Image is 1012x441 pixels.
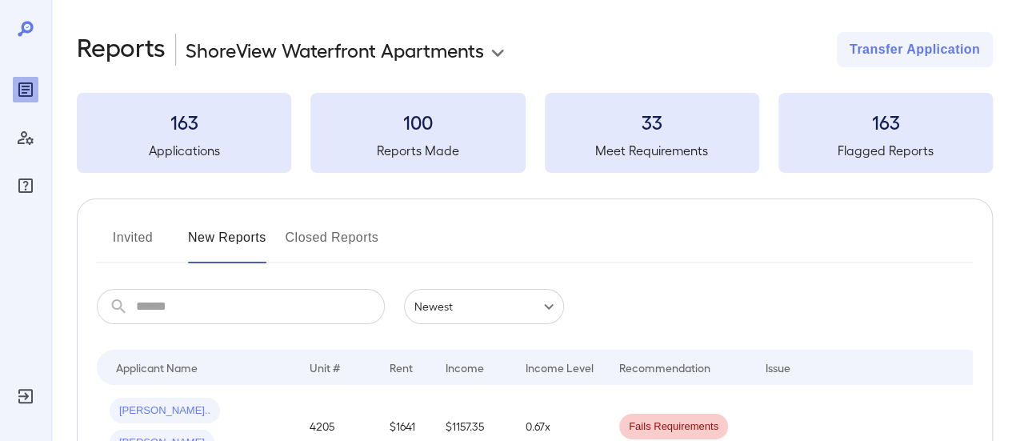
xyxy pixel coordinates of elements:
div: Unit # [310,358,340,377]
button: Closed Reports [286,225,379,263]
span: Fails Requirements [619,419,728,435]
div: Log Out [13,383,38,409]
div: Newest [404,289,564,324]
h2: Reports [77,32,166,67]
h5: Reports Made [310,141,525,160]
div: Applicant Name [116,358,198,377]
div: Income [446,358,484,377]
p: ShoreView Waterfront Apartments [186,37,484,62]
h5: Meet Requirements [545,141,759,160]
div: Rent [390,358,415,377]
h3: 33 [545,109,759,134]
h3: 163 [77,109,291,134]
div: Manage Users [13,125,38,150]
div: Reports [13,77,38,102]
h5: Applications [77,141,291,160]
h3: 163 [778,109,993,134]
span: [PERSON_NAME].. [110,403,220,419]
h5: Flagged Reports [778,141,993,160]
button: Transfer Application [837,32,993,67]
div: Issue [766,358,791,377]
button: New Reports [188,225,266,263]
h3: 100 [310,109,525,134]
div: Income Level [526,358,594,377]
summary: 163Applications100Reports Made33Meet Requirements163Flagged Reports [77,93,993,173]
button: Invited [97,225,169,263]
div: Recommendation [619,358,710,377]
div: FAQ [13,173,38,198]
